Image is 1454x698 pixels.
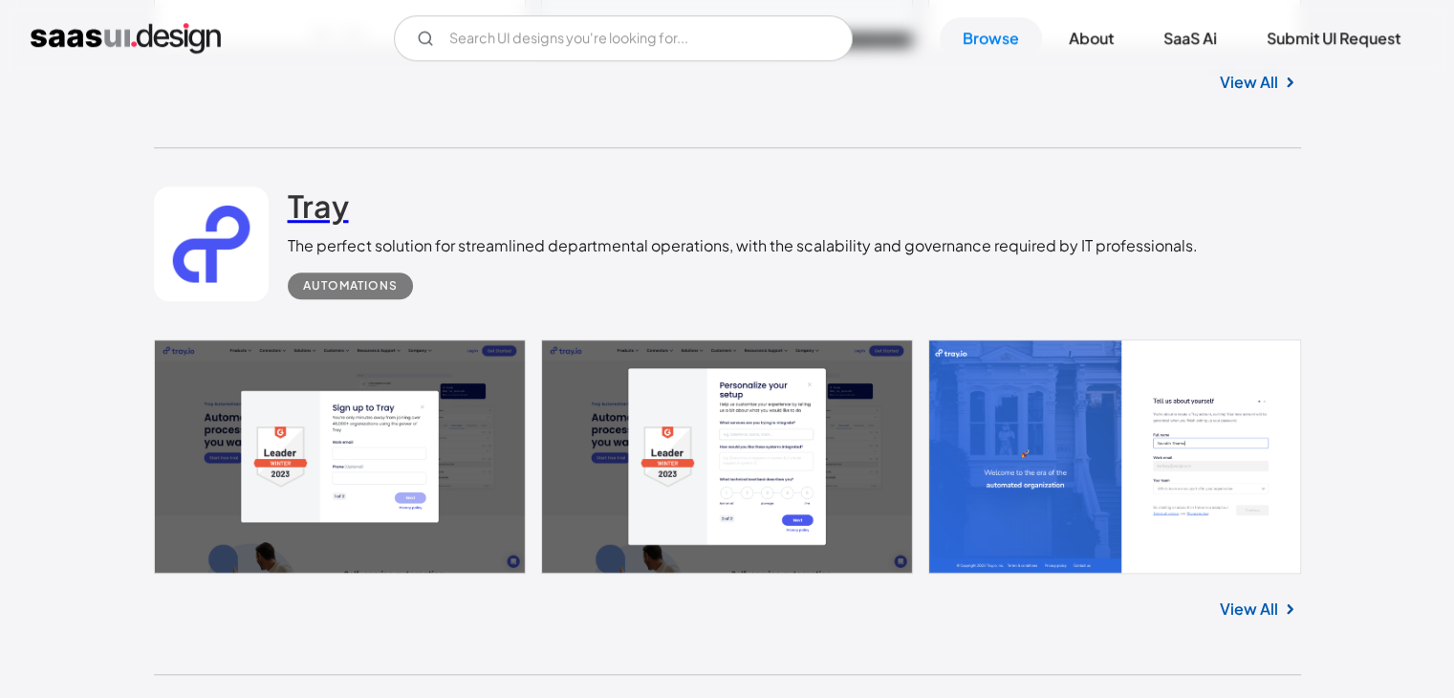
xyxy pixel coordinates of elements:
[31,23,221,54] a: home
[394,15,853,61] form: Email Form
[288,234,1198,257] div: The perfect solution for streamlined departmental operations, with the scalability and governance...
[394,15,853,61] input: Search UI designs you're looking for...
[1220,71,1278,94] a: View All
[288,186,349,225] h2: Tray
[1220,598,1278,621] a: View All
[303,274,398,297] div: Automations
[288,186,349,234] a: Tray
[940,17,1042,59] a: Browse
[1140,17,1240,59] a: SaaS Ai
[1244,17,1423,59] a: Submit UI Request
[1046,17,1137,59] a: About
